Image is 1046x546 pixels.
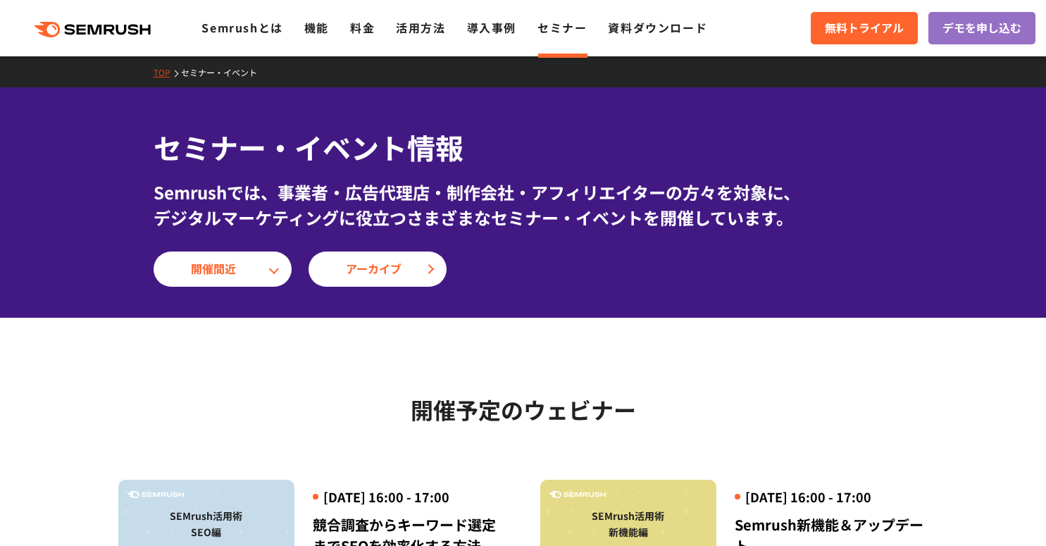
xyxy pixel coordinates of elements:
[350,19,375,36] a: 料金
[549,491,606,499] img: Semrush
[313,488,506,506] div: [DATE] 16:00 - 17:00
[304,19,329,36] a: 機能
[825,19,904,37] span: 無料トライアル
[537,19,587,36] a: セミナー
[154,127,893,168] h1: セミナー・イベント情報
[942,19,1021,37] span: デモを申し込む
[309,252,447,287] a: アーカイブ
[811,12,918,44] a: 無料トライアル
[467,19,516,36] a: 導入事例
[396,19,445,36] a: 活用方法
[118,392,928,427] h2: 開催予定のウェビナー
[125,508,287,540] div: SEMrush活用術 SEO編
[127,491,184,499] img: Semrush
[346,260,409,278] span: アーカイブ
[547,508,709,540] div: SEMrush活用術 新機能編
[154,180,893,230] div: Semrushでは、事業者・広告代理店・制作会社・アフィリエイターの方々を対象に、 デジタルマーケティングに役立つさまざまなセミナー・イベントを開催しています。
[181,66,268,78] a: セミナー・イベント
[608,19,707,36] a: 資料ダウンロード
[154,66,181,78] a: TOP
[928,12,1035,44] a: デモを申し込む
[201,19,282,36] a: Semrushとは
[154,252,292,287] a: 開催間近
[191,260,254,278] span: 開催間近
[735,488,928,506] div: [DATE] 16:00 - 17:00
